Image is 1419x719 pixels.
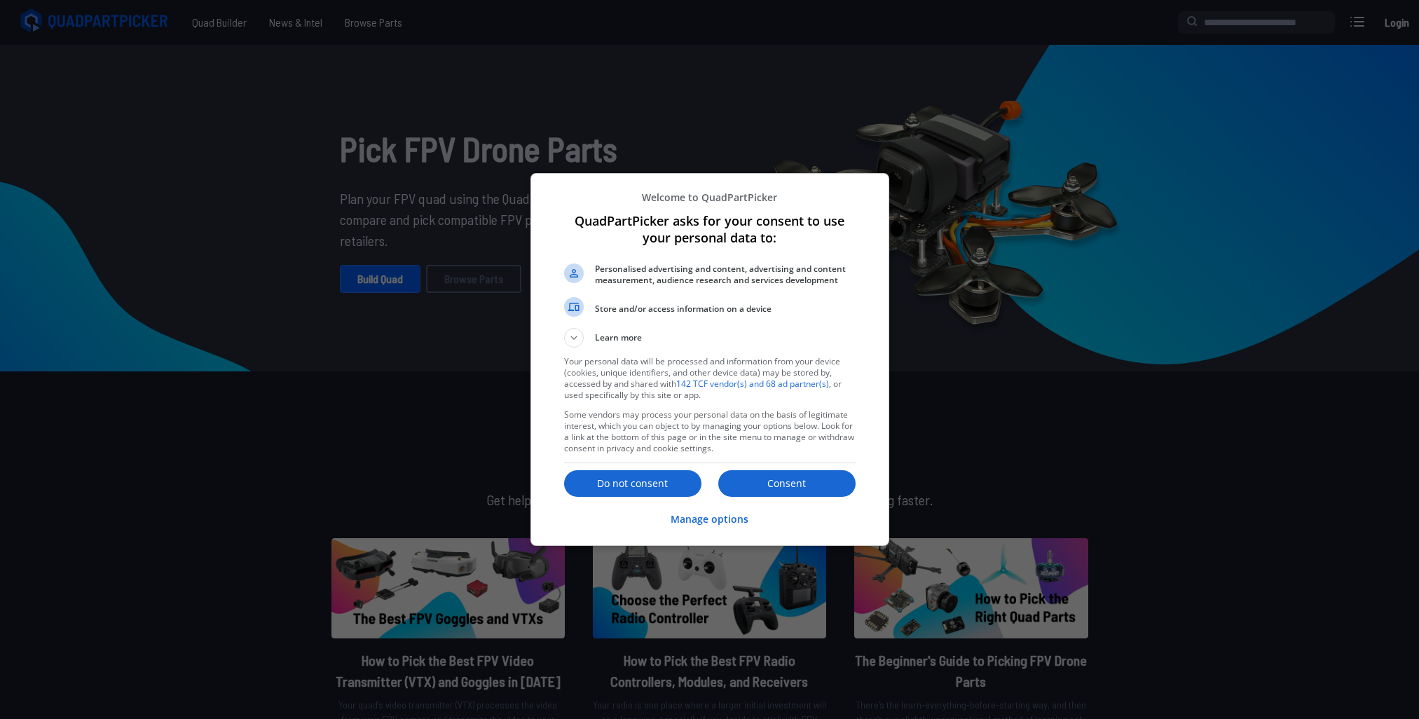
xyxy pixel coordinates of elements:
[671,505,748,535] button: Manage options
[564,191,856,204] p: Welcome to QuadPartPicker
[676,378,829,390] a: 142 TCF vendor(s) and 68 ad partner(s)
[718,470,856,497] button: Consent
[718,477,856,491] p: Consent
[564,470,701,497] button: Do not consent
[671,512,748,526] p: Manage options
[595,303,856,315] span: Store and/or access information on a device
[564,212,856,246] h1: QuadPartPicker asks for your consent to use your personal data to:
[564,328,856,348] button: Learn more
[595,263,856,286] span: Personalised advertising and content, advertising and content measurement, audience research and ...
[530,173,889,546] div: QuadPartPicker asks for your consent to use your personal data to:
[564,356,856,401] p: Your personal data will be processed and information from your device (cookies, unique identifier...
[595,331,642,348] span: Learn more
[564,477,701,491] p: Do not consent
[564,409,856,454] p: Some vendors may process your personal data on the basis of legitimate interest, which you can ob...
